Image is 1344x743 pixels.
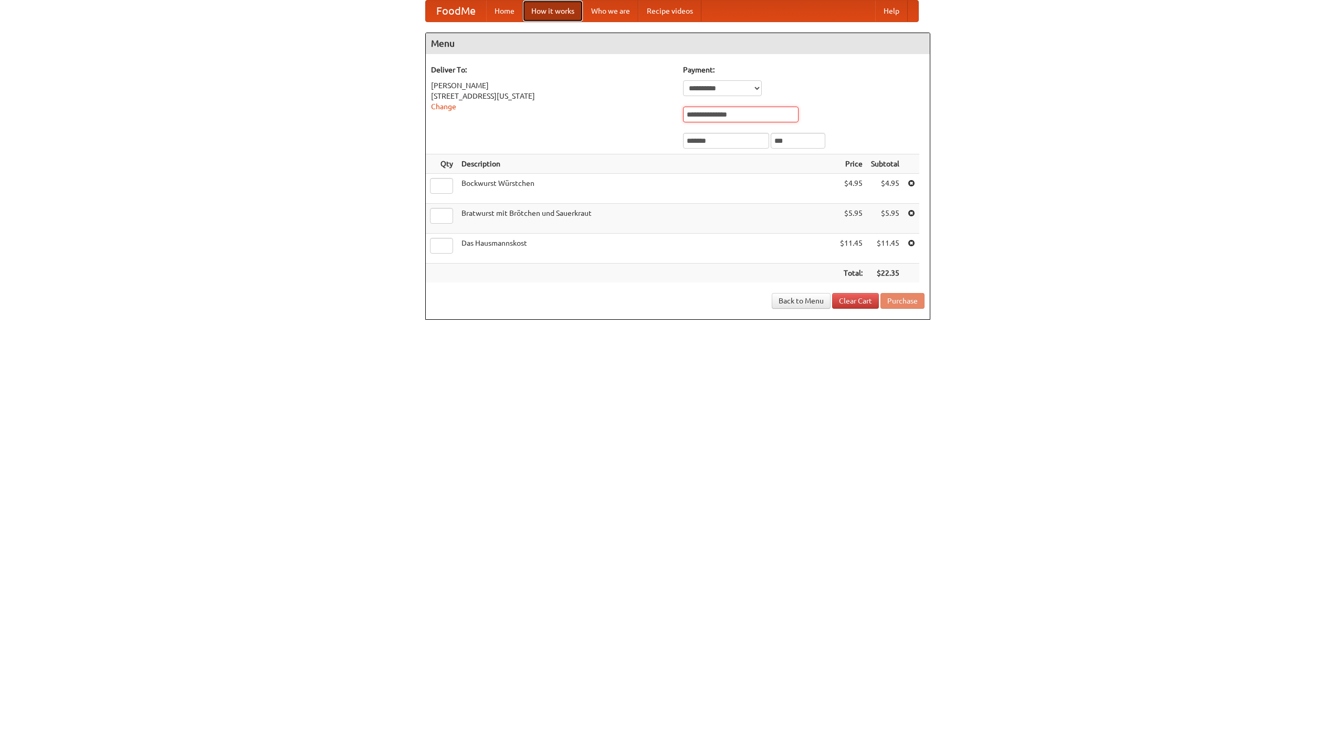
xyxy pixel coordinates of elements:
[431,65,673,75] h5: Deliver To:
[431,80,673,91] div: [PERSON_NAME]
[772,293,831,309] a: Back to Menu
[426,154,457,174] th: Qty
[457,174,836,204] td: Bockwurst Würstchen
[836,154,867,174] th: Price
[875,1,908,22] a: Help
[867,204,904,234] td: $5.95
[836,234,867,264] td: $11.45
[457,154,836,174] th: Description
[683,65,925,75] h5: Payment:
[431,102,456,111] a: Change
[867,264,904,283] th: $22.35
[457,204,836,234] td: Bratwurst mit Brötchen und Sauerkraut
[867,154,904,174] th: Subtotal
[832,293,879,309] a: Clear Cart
[836,204,867,234] td: $5.95
[867,174,904,204] td: $4.95
[431,91,673,101] div: [STREET_ADDRESS][US_STATE]
[486,1,523,22] a: Home
[426,33,930,54] h4: Menu
[836,174,867,204] td: $4.95
[836,264,867,283] th: Total:
[583,1,638,22] a: Who we are
[523,1,583,22] a: How it works
[867,234,904,264] td: $11.45
[638,1,701,22] a: Recipe videos
[457,234,836,264] td: Das Hausmannskost
[426,1,486,22] a: FoodMe
[880,293,925,309] button: Purchase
